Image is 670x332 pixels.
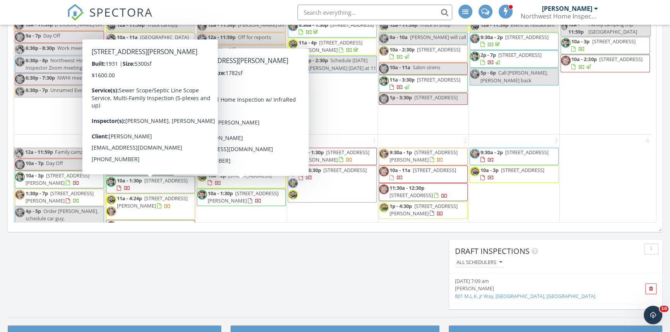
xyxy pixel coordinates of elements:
img: The Best Home Inspection Software - Spectora [67,4,84,21]
span: 1p - 3:30p [390,94,412,101]
span: [GEOGRAPHIC_DATA][STREET_ADDRESS][PERSON_NAME] [106,34,189,55]
span: 12a - 11:59p [480,21,508,28]
span: 8a - 11p [208,46,226,53]
img: joe_4.jpg [106,59,116,68]
span: 10a - 2:30p [571,56,597,63]
span: [STREET_ADDRESS] [413,167,456,174]
img: jesse.jpg [197,58,207,68]
a: 9:30a - 1p [STREET_ADDRESS][PERSON_NAME] [379,148,468,165]
span: [STREET_ADDRESS] [390,192,433,199]
img: rory_5.jpg [379,21,389,31]
td: Go to October 2, 2025 [378,134,469,238]
a: 10a - 11a [STREET_ADDRESS] [379,165,468,183]
span: Work meering [57,44,90,51]
span: [STREET_ADDRESS] [599,56,642,63]
span: 11a - 3:30p [390,76,415,83]
span: Day Off [46,160,63,167]
img: tim_2.jpg [379,184,389,194]
a: 11:30a - 12:30p [STREET_ADDRESS] [390,184,448,199]
img: jesse.jpg [106,160,116,169]
span: Truck in shop [420,21,451,28]
span: Salon sirens [413,64,440,71]
img: jesse.jpg [15,57,25,66]
span: Family camping trip [GEOGRAPHIC_DATA] [55,148,150,155]
a: SPECTORA [67,10,153,27]
a: 1:30p - 7p [STREET_ADDRESS][PERSON_NAME] [26,190,94,204]
span: [STREET_ADDRESS][PERSON_NAME] [117,195,188,209]
img: greg.jpg [379,46,389,56]
img: greg.jpg [197,21,207,31]
a: 11a - 4p [STREET_ADDRESS][PERSON_NAME] [288,38,377,55]
span: 9a - 10a [390,34,408,41]
span: 9:30a - 2p [480,149,503,156]
img: jordan_5.jpg [379,76,389,86]
span: [STREET_ADDRESS] [231,83,274,90]
img: joe_4.jpg [15,44,25,54]
img: tim_2.jpg [288,149,298,158]
a: 10a - 3p [STREET_ADDRESS][PERSON_NAME] [26,172,89,186]
a: 10a - 2:30p [STREET_ADDRESS] [571,56,642,70]
span: [STREET_ADDRESS] [135,120,178,127]
span: 11a - 4:24p [117,195,142,202]
span: Off to finish report [238,160,281,167]
a: 10a - 1:30p [STREET_ADDRESS] [106,176,195,193]
a: 1p - 6p [STREET_ADDRESS][PERSON_NAME] [106,220,195,237]
img: tim_2.jpg [15,32,25,42]
a: 10a - 3p [STREET_ADDRESS][PERSON_NAME] [15,171,104,188]
span: 9a - 10a [208,58,226,65]
span: [STREET_ADDRESS] [142,102,185,109]
td: Go to September 21, 2025 [14,7,105,134]
img: tim_2.jpg [379,167,389,176]
a: 2p - 6:30p [STREET_ADDRESS] [299,167,367,181]
span: 10a - 11a [117,34,138,41]
a: 1p - 6p [STREET_ADDRESS][PERSON_NAME] [117,221,178,235]
span: Northwest Home Inspector Zoom meeting [26,57,90,71]
img: tim_2.jpg [15,160,25,169]
img: jesse.jpg [470,34,480,43]
a: 1:30p - 7p [STREET_ADDRESS][PERSON_NAME] [15,189,104,206]
span: 10 [660,306,668,312]
img: jordan_5.jpg [106,177,116,187]
span: [STREET_ADDRESS] [592,38,635,45]
a: 10a - 2p [STREET_ADDRESS] [197,171,286,188]
a: [DATE] 1:37 pm [PERSON_NAME] [STREET_ADDRESS] [455,308,623,330]
img: joe_4.jpg [14,148,24,158]
span: 6:30p - 8p [26,57,48,64]
span: Unnamed Event [50,87,87,94]
span: 1p - 4:30p [390,203,412,209]
span: SPECTORA [89,4,153,20]
td: Go to September 26, 2025 [469,7,560,134]
img: rory_5.jpg [288,190,298,199]
a: Go to October 1, 2025 [371,135,378,147]
img: jordan_5.jpg [470,51,480,61]
a: Go to September 29, 2025 [186,135,196,147]
span: NWHI meeting [57,74,91,81]
span: [STREET_ADDRESS] [501,167,544,174]
img: greg.jpg [379,149,389,158]
span: Order [PERSON_NAME], schedule car guy, [PERSON_NAME]'s, ... [15,208,98,229]
a: 11a - 3:30p [STREET_ADDRESS] [379,75,468,92]
iframe: Intercom live chat [644,306,662,324]
span: 2p - 6:30p [299,167,321,174]
span: 1p - 6p [117,221,132,228]
div: All schedulers [456,260,502,265]
img: jesse.jpg [106,70,116,80]
span: [STREET_ADDRESS][PERSON_NAME] [117,221,178,235]
a: 9:30a - 2p [STREET_ADDRESS] [480,149,549,163]
td: Go to September 24, 2025 [287,7,378,134]
a: 11a - 4:24p [STREET_ADDRESS][PERSON_NAME] [106,194,195,219]
span: 1:30p - 2:30p [299,57,328,64]
a: 11a - 3:30p [STREET_ADDRESS] [390,76,460,90]
img: greg.jpg [15,190,25,199]
td: Go to October 3, 2025 [469,134,560,238]
img: greg.jpg [106,206,116,216]
a: 1p - 4:30p [STREET_ADDRESS][PERSON_NAME] [390,203,458,217]
span: 11a - 4p [299,39,317,46]
span: 10a - 1:30p [117,177,142,184]
span: 12a - 11:59p [208,21,236,28]
img: tim_2.jpg [106,85,116,95]
img: rory_5.jpg [106,195,116,204]
span: [STREET_ADDRESS][PERSON_NAME] [299,149,369,163]
a: 11:30a - 12:30p [STREET_ADDRESS] [379,183,468,201]
a: 9:30a - 1p [STREET_ADDRESS][PERSON_NAME] [390,149,458,163]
